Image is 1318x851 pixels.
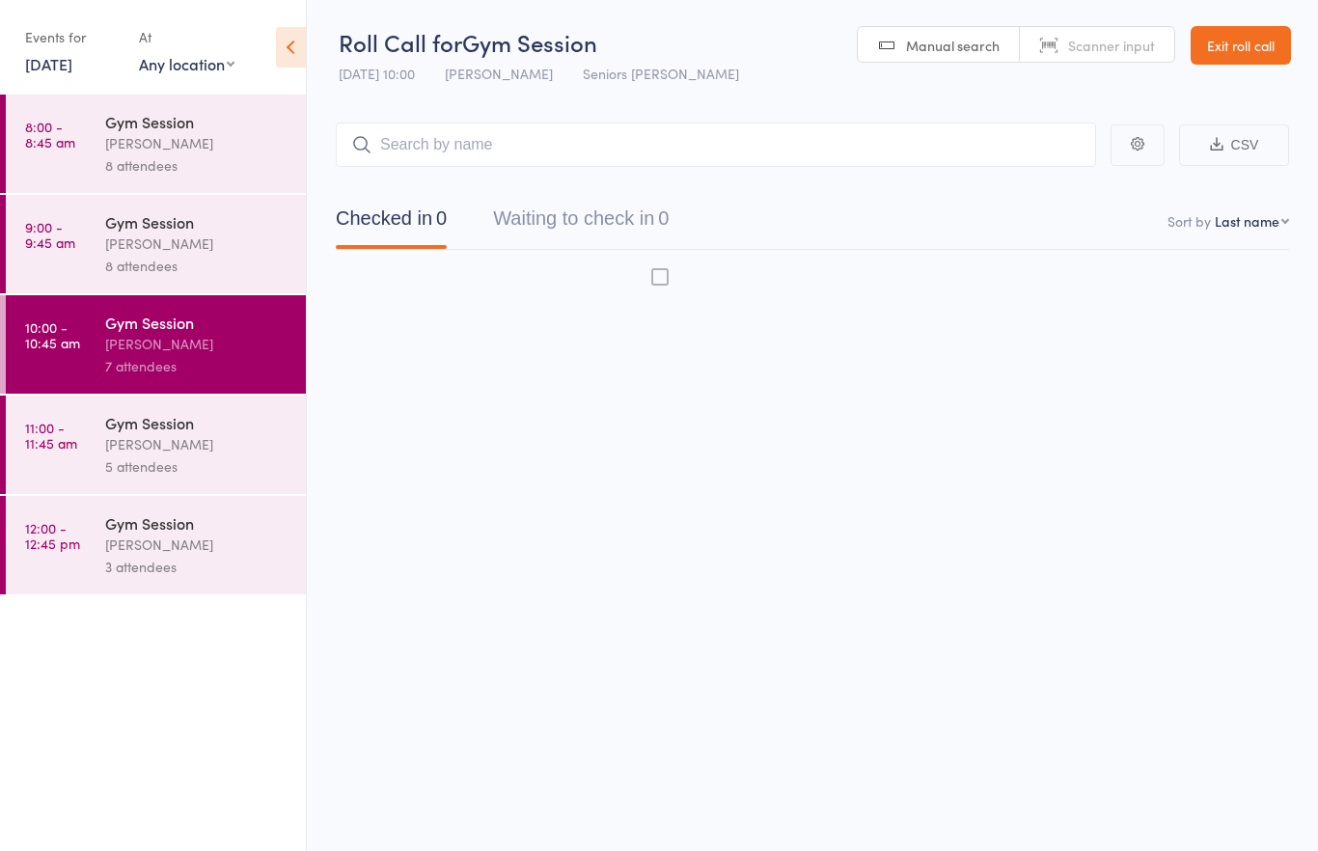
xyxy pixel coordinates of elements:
label: Sort by [1167,211,1211,231]
div: [PERSON_NAME] [105,132,289,154]
div: Gym Session [105,211,289,233]
div: Any location [139,53,234,74]
button: Waiting to check in0 [493,198,669,249]
button: Checked in0 [336,198,447,249]
div: [PERSON_NAME] [105,433,289,455]
time: 9:00 - 9:45 am [25,219,75,250]
div: 8 attendees [105,255,289,277]
div: 3 attendees [105,556,289,578]
a: 10:00 -10:45 amGym Session[PERSON_NAME]7 attendees [6,295,306,394]
div: At [139,21,234,53]
div: Last name [1215,211,1279,231]
span: [DATE] 10:00 [339,64,415,83]
span: Scanner input [1068,36,1155,55]
div: Events for [25,21,120,53]
div: 0 [436,207,447,229]
span: [PERSON_NAME] [445,64,553,83]
time: 12:00 - 12:45 pm [25,520,80,551]
div: 8 attendees [105,154,289,177]
time: 10:00 - 10:45 am [25,319,80,350]
div: [PERSON_NAME] [105,534,289,556]
span: Seniors [PERSON_NAME] [583,64,739,83]
div: 5 attendees [105,455,289,478]
a: 12:00 -12:45 pmGym Session[PERSON_NAME]3 attendees [6,496,306,594]
div: [PERSON_NAME] [105,333,289,355]
a: 11:00 -11:45 amGym Session[PERSON_NAME]5 attendees [6,396,306,494]
time: 8:00 - 8:45 am [25,119,75,150]
div: [PERSON_NAME] [105,233,289,255]
a: Exit roll call [1191,26,1291,65]
button: CSV [1179,124,1289,166]
div: Gym Session [105,512,289,534]
input: Search by name [336,123,1096,167]
a: 8:00 -8:45 amGym Session[PERSON_NAME]8 attendees [6,95,306,193]
div: 7 attendees [105,355,289,377]
a: [DATE] [25,53,72,74]
span: Manual search [906,36,1000,55]
span: Gym Session [462,26,597,58]
a: 9:00 -9:45 amGym Session[PERSON_NAME]8 attendees [6,195,306,293]
div: 0 [658,207,669,229]
div: Gym Session [105,412,289,433]
span: Roll Call for [339,26,462,58]
time: 11:00 - 11:45 am [25,420,77,451]
div: Gym Session [105,111,289,132]
div: Gym Session [105,312,289,333]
